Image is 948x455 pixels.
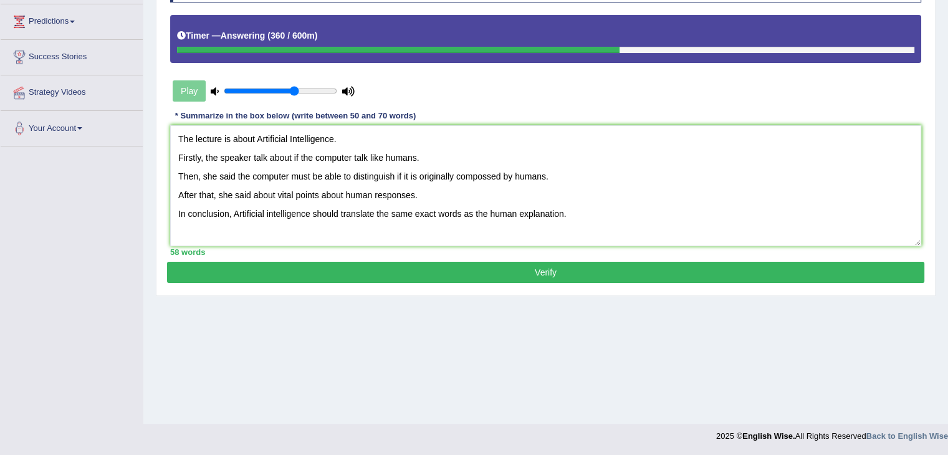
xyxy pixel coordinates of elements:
div: 2025 © All Rights Reserved [716,424,948,442]
strong: English Wise. [742,431,795,441]
h5: Timer — [177,31,317,41]
b: ( [267,31,271,41]
b: ) [315,31,318,41]
a: Your Account [1,111,143,142]
b: Answering [221,31,266,41]
button: Verify [167,262,924,283]
div: 58 words [170,246,921,258]
div: * Summarize in the box below (write between 50 and 70 words) [170,110,421,122]
a: Strategy Videos [1,75,143,107]
b: 360 / 600m [271,31,315,41]
a: Predictions [1,4,143,36]
a: Back to English Wise [866,431,948,441]
a: Success Stories [1,40,143,71]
